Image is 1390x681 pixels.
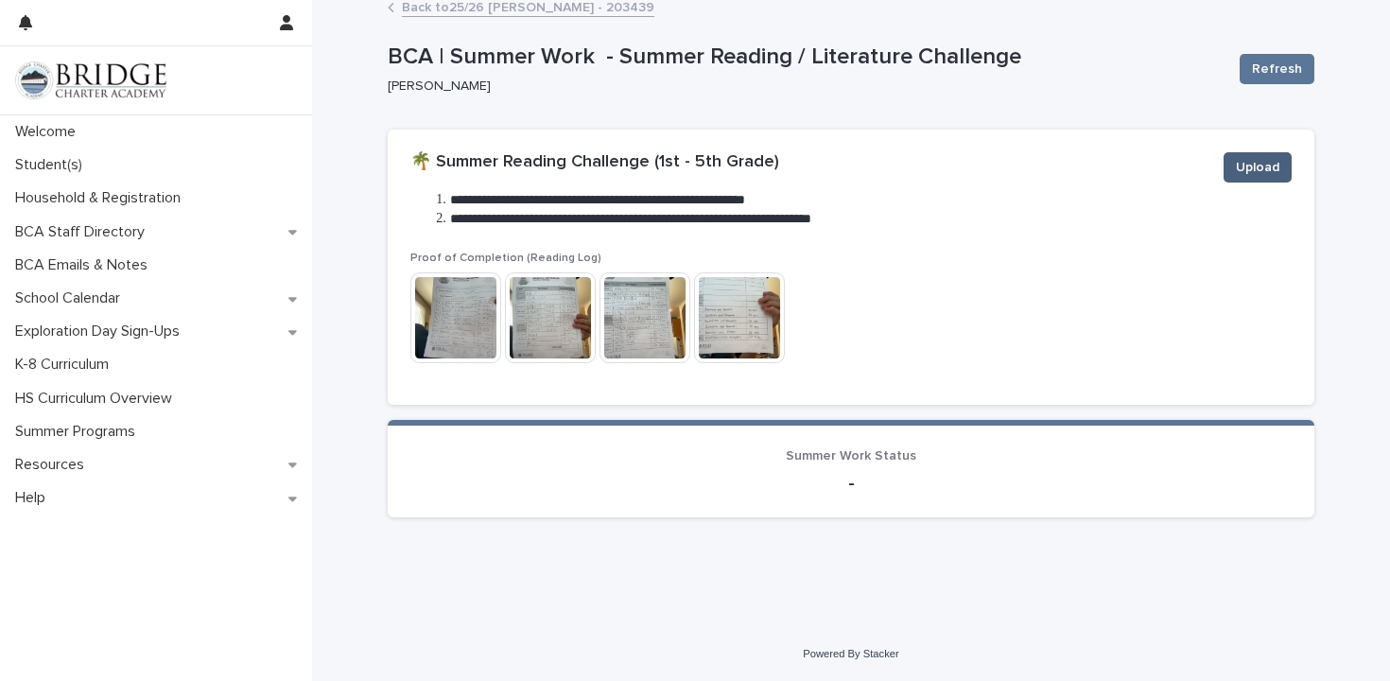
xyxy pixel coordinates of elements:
[410,152,779,173] h2: 🌴 Summer Reading Challenge (1st - 5th Grade)
[410,472,1292,495] p: -
[410,253,601,264] span: Proof of Completion (Reading Log)
[1240,54,1314,84] button: Refresh
[803,648,898,659] a: Powered By Stacker
[8,256,163,274] p: BCA Emails & Notes
[1224,152,1292,183] button: Upload
[8,156,97,174] p: Student(s)
[8,423,150,441] p: Summer Programs
[8,323,195,340] p: Exploration Day Sign-Ups
[786,449,916,463] span: Summer Work Status
[8,456,99,474] p: Resources
[1252,60,1302,79] span: Refresh
[8,223,160,241] p: BCA Staff Directory
[8,289,135,307] p: School Calendar
[15,61,166,99] img: V1C1m3IdTEidaUdm9Hs0
[8,123,91,141] p: Welcome
[8,390,187,408] p: HS Curriculum Overview
[1236,158,1279,177] span: Upload
[8,189,196,207] p: Household & Registration
[8,489,61,507] p: Help
[388,44,1225,71] p: BCA | Summer Work - Summer Reading / Literature Challenge
[8,356,124,374] p: K-8 Curriculum
[388,79,1217,95] p: [PERSON_NAME]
